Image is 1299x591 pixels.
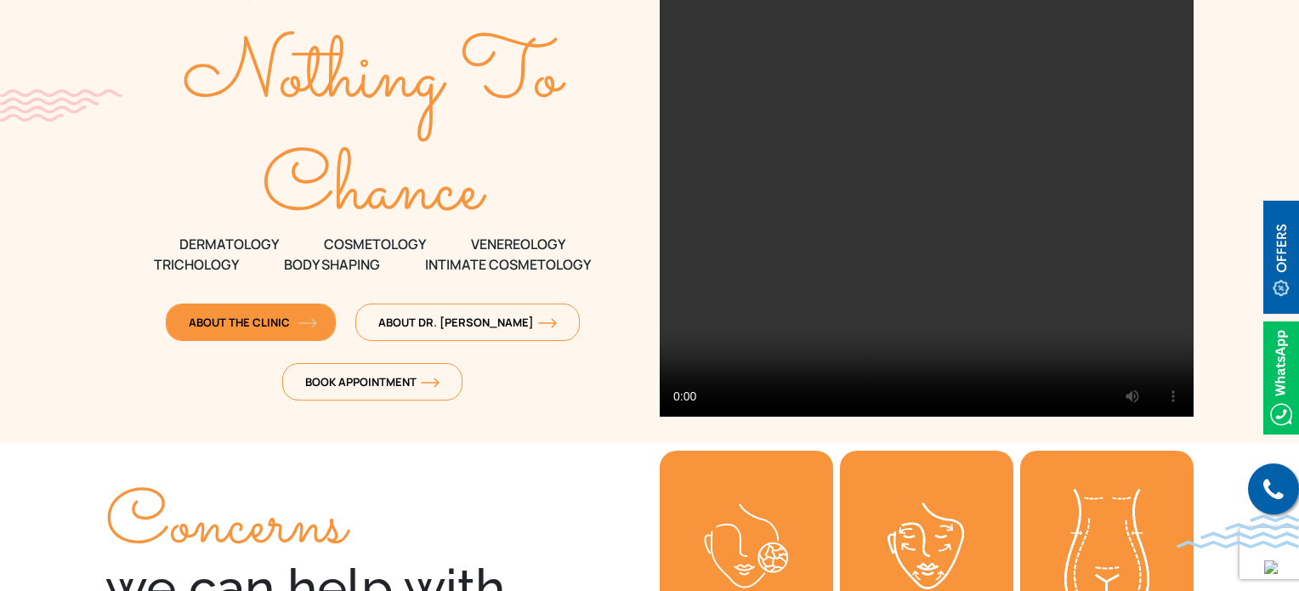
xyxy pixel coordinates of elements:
[284,254,380,275] span: Body Shaping
[189,315,313,330] span: About The Clinic
[324,234,426,254] span: COSMETOLOGY
[1264,560,1278,574] img: up-blue-arrow.svg
[1263,321,1299,435] img: Whatsappicon
[378,315,557,330] span: About Dr. [PERSON_NAME]
[421,378,440,388] img: orange-arrow
[263,128,488,254] text: Chance
[179,234,279,254] span: DERMATOLOGY
[154,254,239,275] span: TRICHOLOGY
[425,254,591,275] span: Intimate Cosmetology
[1263,201,1299,314] img: offerBt
[105,470,346,582] span: Concerns
[298,318,317,328] img: orange-arrow
[538,318,557,328] img: orange-arrow
[282,363,462,401] a: Book Appointmentorange-arrow
[184,15,567,141] text: Nothing To
[1263,367,1299,385] a: Whatsappicon
[166,304,336,341] a: About The Clinicorange-arrow
[355,304,580,341] a: About Dr. [PERSON_NAME]orange-arrow
[704,503,789,589] img: Concerns-icon1
[471,234,565,254] span: VENEREOLOGY
[305,374,440,389] span: Book Appointment
[1177,514,1299,548] img: bluewave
